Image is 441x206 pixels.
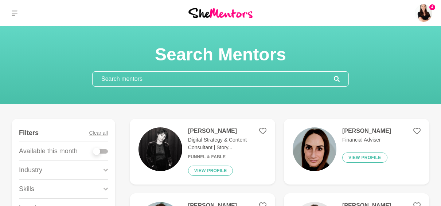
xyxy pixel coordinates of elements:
a: [PERSON_NAME]Financial AdviserView profile [284,119,429,185]
button: View profile [188,166,233,176]
p: Available this month [19,146,78,156]
img: She Mentors Logo [188,8,253,18]
input: Search mentors [93,72,334,86]
img: 2462cd17f0db61ae0eaf7f297afa55aeb6b07152-1255x1348.jpg [293,127,336,171]
h4: [PERSON_NAME] [342,127,391,135]
p: Financial Adviser [342,136,391,144]
h4: Filters [19,129,39,137]
h6: Funnel & Fable [188,154,266,160]
a: [PERSON_NAME]Digital Strategy & Content Consultant | Story...Funnel & FableView profile [130,119,275,185]
button: View profile [342,152,387,163]
button: Clear all [89,124,108,142]
img: 1044fa7e6122d2a8171cf257dcb819e56f039831-1170x656.jpg [138,127,182,171]
img: Catherine Poffe [415,4,432,22]
h4: [PERSON_NAME] [188,127,266,135]
p: Industry [19,165,42,175]
span: 4 [429,4,435,10]
h1: Search Mentors [92,44,349,66]
p: Digital Strategy & Content Consultant | Story... [188,136,266,151]
a: Catherine Poffe4 [415,4,432,22]
p: Skills [19,184,34,194]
